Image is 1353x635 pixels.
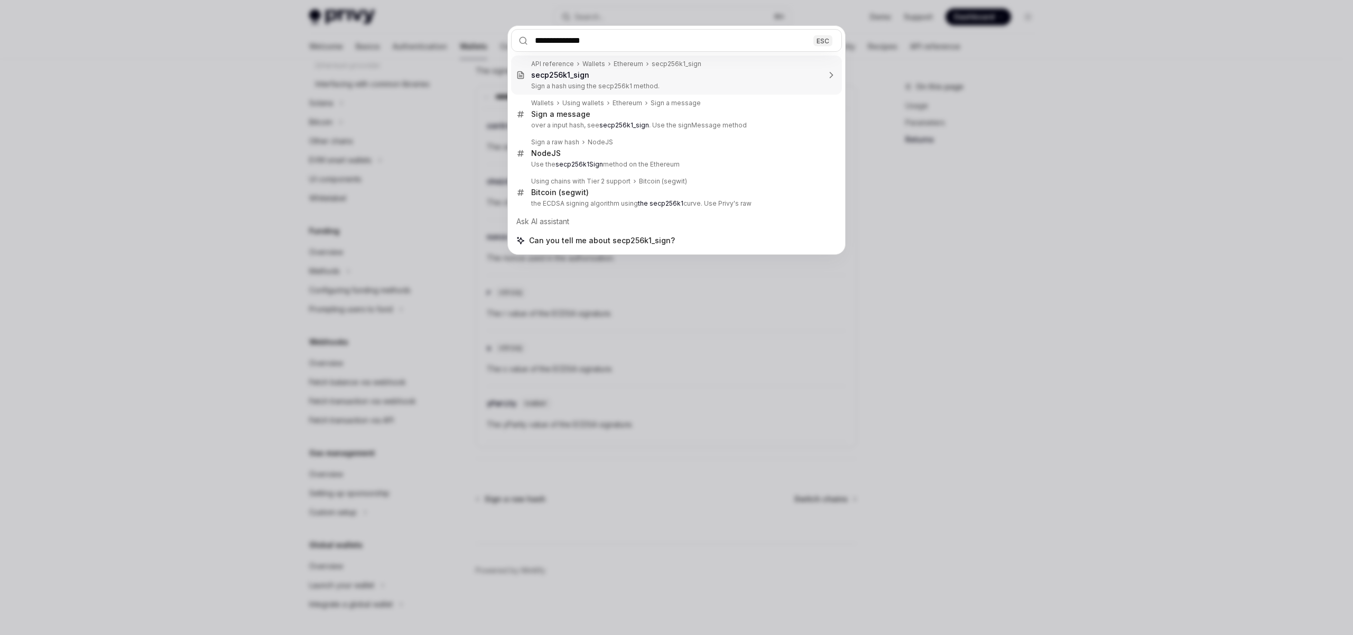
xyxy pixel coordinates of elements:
div: Sign a raw hash [531,138,579,146]
div: ESC [813,35,832,46]
div: NodeJS [531,149,561,158]
p: the ECDSA signing algorithm using curve. Use Privy's raw [531,199,820,208]
div: secp256k1_sign [652,60,701,68]
div: Sign a message [531,109,590,119]
div: Ask AI assistant [511,212,842,231]
div: Using chains with Tier 2 support [531,177,631,186]
div: Ethereum [613,99,642,107]
div: API reference [531,60,574,68]
b: secp256k1_sign [531,70,589,79]
b: the secp256k1 [638,199,683,207]
p: over a input hash, see . Use the signMessage method [531,121,820,130]
div: Wallets [531,99,554,107]
p: Use the method on the Ethereum [531,160,820,169]
b: secp256k1Sign [555,160,603,168]
div: Wallets [582,60,605,68]
div: Bitcoin (segwit) [531,188,589,197]
div: Sign a message [651,99,701,107]
b: secp256k1_sign [599,121,649,129]
div: NodeJS [588,138,613,146]
div: Ethereum [614,60,643,68]
p: Sign a hash using the secp256k1 method. [531,82,820,90]
span: Can you tell me about secp256k1_sign? [529,235,675,246]
div: Bitcoin (segwit) [639,177,687,186]
div: Using wallets [562,99,604,107]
